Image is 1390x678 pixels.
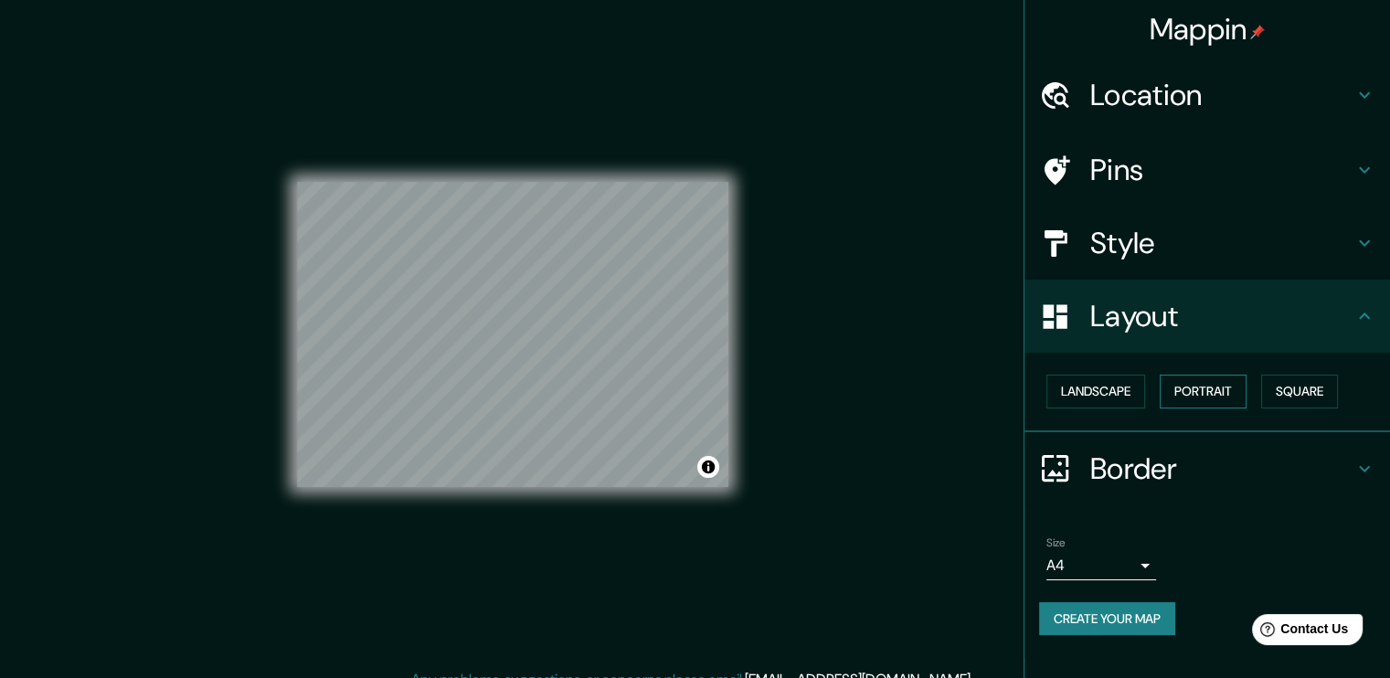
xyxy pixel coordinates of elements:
button: Create your map [1039,602,1175,636]
button: Square [1261,375,1338,408]
img: pin-icon.png [1250,25,1265,39]
h4: Location [1090,77,1353,113]
div: Pins [1024,133,1390,207]
div: Border [1024,432,1390,505]
div: Style [1024,207,1390,280]
div: Layout [1024,280,1390,353]
h4: Pins [1090,152,1353,188]
h4: Mappin [1150,11,1266,48]
h4: Border [1090,450,1353,487]
label: Size [1046,535,1066,550]
button: Portrait [1160,375,1247,408]
iframe: Help widget launcher [1227,607,1370,658]
h4: Layout [1090,298,1353,334]
button: Toggle attribution [697,456,719,478]
canvas: Map [297,182,728,487]
div: Location [1024,58,1390,132]
button: Landscape [1046,375,1145,408]
div: A4 [1046,551,1156,580]
h4: Style [1090,225,1353,261]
